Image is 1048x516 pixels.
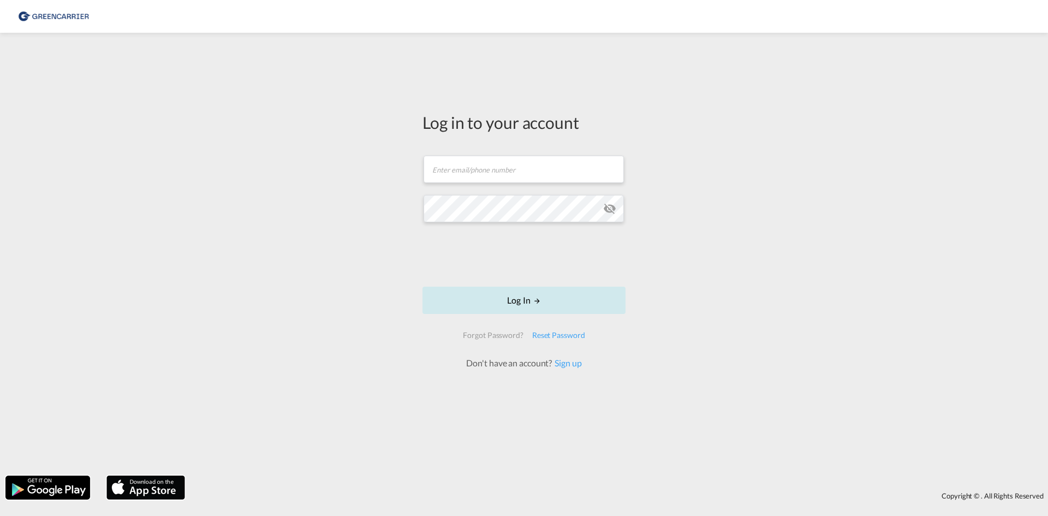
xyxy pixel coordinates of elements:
[454,357,593,369] div: Don't have an account?
[424,156,624,183] input: Enter email/phone number
[16,4,90,29] img: b0b18ec08afe11efb1d4932555f5f09d.png
[105,475,186,501] img: apple.png
[441,233,607,276] iframe: reCAPTCHA
[552,358,581,368] a: Sign up
[528,325,589,345] div: Reset Password
[603,202,616,215] md-icon: icon-eye-off
[422,287,626,314] button: LOGIN
[458,325,527,345] div: Forgot Password?
[422,111,626,134] div: Log in to your account
[190,487,1048,505] div: Copyright © . All Rights Reserved
[4,475,91,501] img: google.png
